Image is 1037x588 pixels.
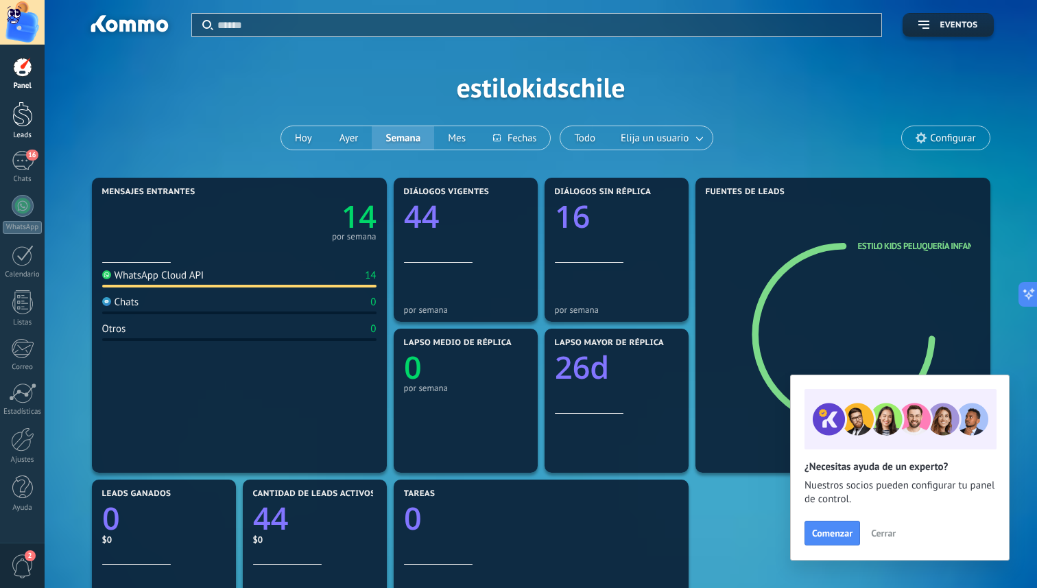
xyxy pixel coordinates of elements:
[858,240,985,252] a: Estilo Kids Peluquería Infantil
[3,408,43,416] div: Estadísticas
[102,497,120,539] text: 0
[253,489,376,499] span: Cantidad de leads activos
[404,196,439,237] text: 44
[940,21,977,30] span: Eventos
[555,346,609,388] text: 26d
[102,270,111,279] img: WhatsApp Cloud API
[903,13,993,37] button: Eventos
[404,497,422,539] text: 0
[871,528,896,538] span: Cerrar
[102,269,204,282] div: WhatsApp Cloud API
[555,187,652,197] span: Diálogos sin réplica
[555,196,590,237] text: 16
[706,187,785,197] span: Fuentes de leads
[804,479,995,506] span: Nuestros socios pueden configurar tu panel de control.
[865,523,902,543] button: Cerrar
[3,456,43,464] div: Ajustes
[404,497,678,539] a: 0
[25,550,36,561] span: 2
[3,318,43,327] div: Listas
[812,528,853,538] span: Comenzar
[239,196,377,237] a: 14
[26,150,38,161] span: 16
[326,126,372,150] button: Ayer
[555,346,678,388] a: 26d
[365,269,376,282] div: 14
[370,296,376,309] div: 0
[404,187,490,197] span: Diálogos vigentes
[404,346,422,388] text: 0
[804,521,860,545] button: Comenzar
[102,497,226,539] a: 0
[930,132,975,144] span: Configurar
[102,297,111,306] img: Chats
[332,233,377,240] div: por semana
[404,489,436,499] span: Tareas
[804,460,995,473] h2: ¿Necesitas ayuda de un experto?
[102,322,126,336] div: Otros
[434,126,479,150] button: Mes
[3,504,43,513] div: Ayuda
[3,363,43,372] div: Correo
[3,131,43,140] div: Leads
[404,383,527,393] div: por semana
[3,270,43,279] div: Calendario
[102,187,195,197] span: Mensajes entrantes
[3,221,42,234] div: WhatsApp
[404,305,527,315] div: por semana
[102,296,139,309] div: Chats
[253,534,377,545] div: $0
[555,338,664,348] span: Lapso mayor de réplica
[404,338,512,348] span: Lapso medio de réplica
[609,126,713,150] button: Elija un usuario
[102,534,226,545] div: $0
[560,126,609,150] button: Todo
[253,497,377,539] a: 44
[479,126,550,150] button: Fechas
[102,489,171,499] span: Leads ganados
[281,126,326,150] button: Hoy
[372,126,434,150] button: Semana
[341,196,376,237] text: 14
[3,175,43,184] div: Chats
[253,497,288,539] text: 44
[618,129,691,148] span: Elija un usuario
[555,305,678,315] div: por semana
[3,82,43,91] div: Panel
[370,322,376,336] div: 0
